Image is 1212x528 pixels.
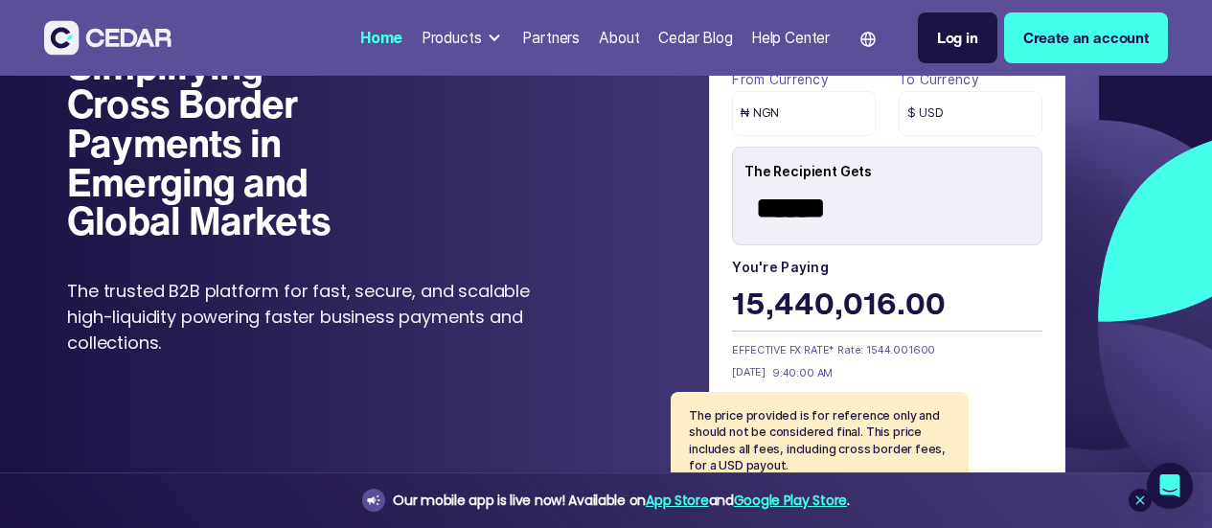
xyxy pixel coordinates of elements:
div: Products [422,27,482,49]
label: You're paying [732,256,1041,279]
div: The Recipient Gets [744,153,1041,189]
a: Cedar Blog [651,17,740,58]
a: Partners [515,17,587,58]
form: payField [732,68,1041,433]
a: App Store [646,491,708,510]
div: 9:40:00 AM [766,365,833,380]
div: Rate: 1544.001600 [837,342,978,359]
div: [DATE] [732,365,766,380]
div: Products [414,19,512,57]
div: Log in [937,27,978,49]
div: EFFECTIVE FX RATE* [732,342,837,357]
p: The price provided is for reference only and should not be considered final. This price includes ... [689,407,949,474]
div: Cedar Blog [658,27,732,49]
a: Home [353,17,410,58]
div: Open Intercom Messenger [1147,463,1193,509]
a: Log in [918,12,997,63]
div: Home [360,27,402,49]
label: From currency [732,68,876,91]
img: announcement [366,493,381,508]
span: $ USD [907,104,944,123]
div: About [599,27,640,49]
span: ₦ NGN [741,104,779,123]
a: Create an account [1004,12,1168,63]
div: Partners [522,27,580,49]
a: Google Play Store [734,491,847,510]
label: To currency [899,68,1042,91]
div: Help Center [751,27,830,49]
h1: Simplifying Cross Border Payments in Emerging and Global Markets [67,46,359,241]
p: The trusted B2B platform for fast, secure, and scalable high-liquidity powering faster business p... [67,278,555,356]
a: Help Center [743,17,837,58]
a: About [591,17,648,58]
div: Our mobile app is live now! Available on and . [393,489,849,513]
div: 15,440,016.00 [732,281,1041,330]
